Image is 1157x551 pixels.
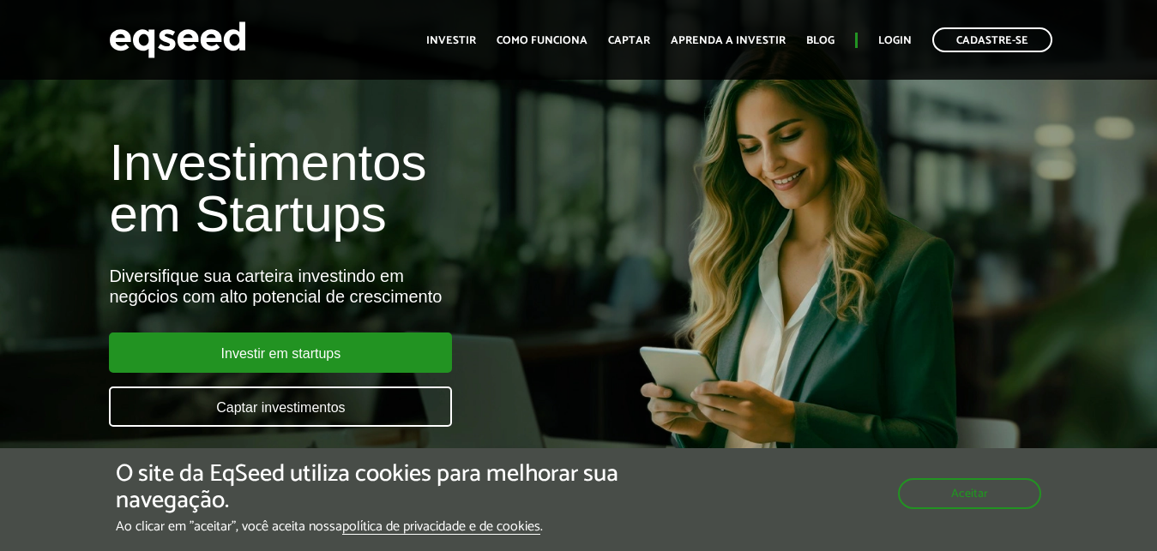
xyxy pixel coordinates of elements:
a: Cadastre-se [932,27,1052,52]
img: EqSeed [109,17,246,63]
a: política de privacidade e de cookies [342,520,540,535]
h5: O site da EqSeed utiliza cookies para melhorar sua navegação. [116,461,672,514]
a: Aprenda a investir [671,35,786,46]
a: Login [878,35,912,46]
a: Blog [806,35,835,46]
p: Ao clicar em "aceitar", você aceita nossa . [116,518,672,535]
a: Investir em startups [109,332,452,373]
a: Como funciona [497,35,588,46]
a: Captar investimentos [109,386,452,427]
a: Investir [426,35,476,46]
div: Diversifique sua carteira investindo em negócios com alto potencial de crescimento [109,266,662,307]
a: Captar [608,35,650,46]
h1: Investimentos em Startups [109,137,662,240]
button: Aceitar [898,478,1041,509]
